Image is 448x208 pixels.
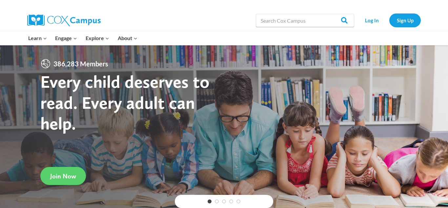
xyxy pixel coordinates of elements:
[27,14,101,26] img: Cox Campus
[51,58,111,69] span: 386,283 Members
[208,199,212,203] a: 1
[55,34,77,42] span: Engage
[40,167,86,185] a: Join Now
[256,14,354,27] input: Search Cox Campus
[86,34,109,42] span: Explore
[28,34,47,42] span: Learn
[357,13,421,27] nav: Secondary Navigation
[24,31,141,45] nav: Primary Navigation
[215,199,219,203] a: 2
[222,199,226,203] a: 3
[357,13,386,27] a: Log In
[50,172,76,180] span: Join Now
[118,34,137,42] span: About
[389,13,421,27] a: Sign Up
[40,71,210,134] strong: Every child deserves to read. Every adult can help.
[236,199,240,203] a: 5
[229,199,233,203] a: 4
